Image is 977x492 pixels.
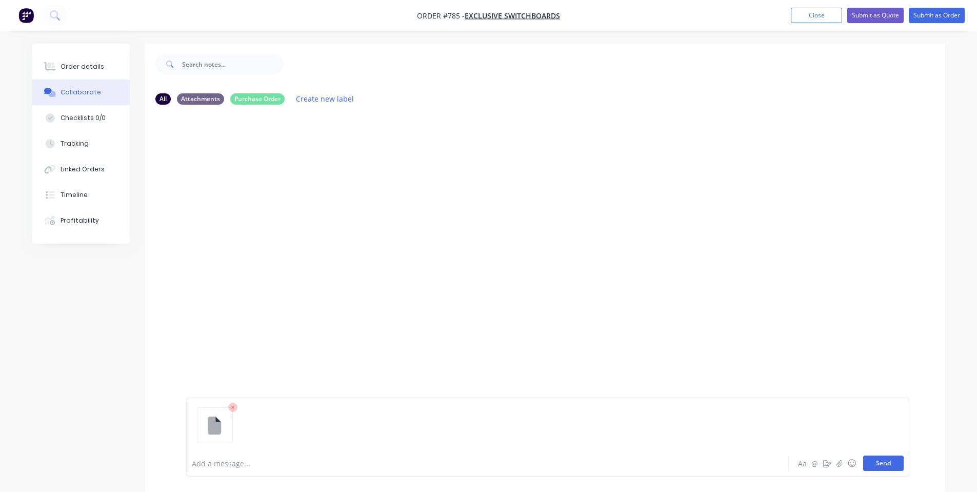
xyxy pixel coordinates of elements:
[61,113,106,123] div: Checklists 0/0
[32,131,130,156] button: Tracking
[182,54,284,74] input: Search notes...
[465,11,560,21] a: Exclusive Switchboards
[61,190,88,200] div: Timeline
[230,93,285,105] div: Purchase Order
[61,216,99,225] div: Profitability
[863,456,904,471] button: Send
[32,80,130,105] button: Collaborate
[809,457,821,469] button: @
[417,11,465,21] span: Order #785 -
[846,457,858,469] button: ☺
[177,93,224,105] div: Attachments
[32,156,130,182] button: Linked Orders
[796,457,809,469] button: Aa
[18,8,34,23] img: Factory
[155,93,171,105] div: All
[32,182,130,208] button: Timeline
[61,165,105,174] div: Linked Orders
[61,139,89,148] div: Tracking
[32,105,130,131] button: Checklists 0/0
[791,8,842,23] button: Close
[32,208,130,233] button: Profitability
[61,88,101,97] div: Collaborate
[61,62,104,71] div: Order details
[909,8,965,23] button: Submit as Order
[291,92,360,106] button: Create new label
[32,54,130,80] button: Order details
[847,8,904,23] button: Submit as Quote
